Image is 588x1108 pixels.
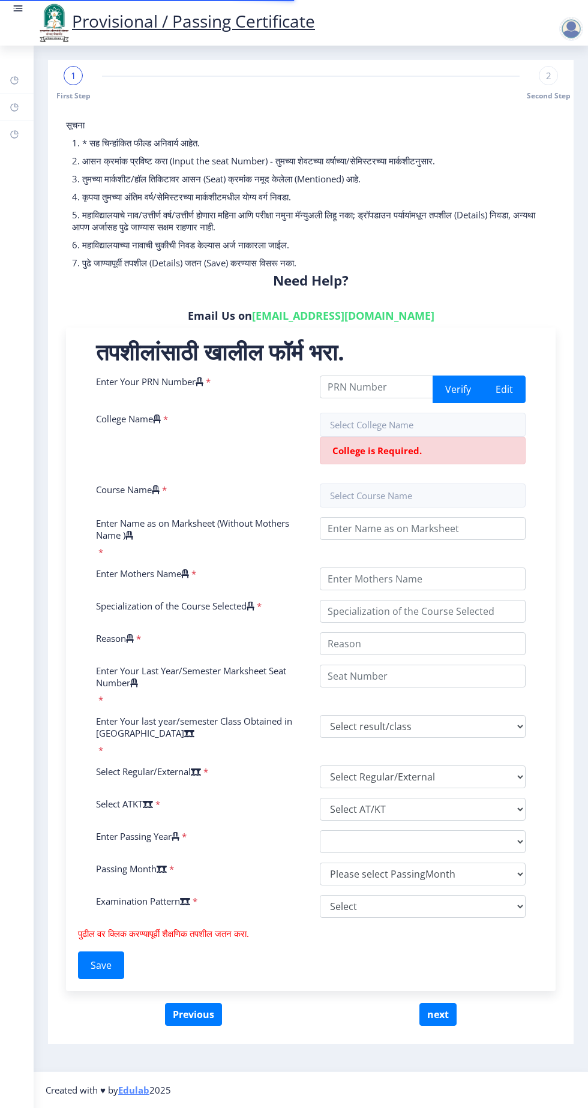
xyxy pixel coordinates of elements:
[433,376,484,403] button: Verify
[96,600,254,612] label: Specialization of the Course Selected
[36,10,315,32] a: Provisional / Passing Certificate
[320,567,526,590] input: Enter Mothers Name
[66,308,556,323] h6: Email Us on
[96,340,526,364] h2: तपशीलांसाठी खालील फॉर्म भरा.
[72,257,550,269] p: 7. पुढे जाण्यापूर्वी तपशील (Details) जतन (Save) करण्यास विसरू नका.
[96,863,167,875] label: Passing Month
[96,715,302,739] label: Enter Your last year/semester Class Obtained in [GEOGRAPHIC_DATA]
[96,413,161,425] label: College Name
[118,1084,149,1096] a: Edulab
[546,70,551,82] span: 2
[72,191,550,203] p: 4. कृपया तुमच्या अंतिम वर्ष/सेमिस्टरच्या मार्कशीटमधील योग्य वर्ग निवडा.
[46,1084,171,1096] span: Created with ♥ by 2025
[72,173,550,185] p: 3. तुमच्या मार्कशीट/हॉल तिकिटावर आसन (Seat) क्रमांक नमूद केलेला (Mentioned) आहे.
[273,271,349,290] b: Need Help?
[527,91,571,101] span: Second Step
[96,895,190,907] label: Examination Pattern
[320,484,526,508] input: Select Course Name
[252,308,434,323] a: [EMAIL_ADDRESS][DOMAIN_NAME]
[78,951,124,979] button: Save
[96,567,189,579] label: Enter Mothers Name
[56,91,91,101] span: First Step
[36,2,72,43] img: logo
[96,665,302,689] label: Enter Your Last Year/Semester Marksheet Seat Number
[96,376,203,388] label: Enter Your PRN Number
[72,137,550,149] p: 1. * सह चिन्हांकित फील्ड अनिवार्य आहेत.
[320,376,433,398] input: PRN Number
[96,830,179,842] label: Enter Passing Year
[96,798,153,810] label: Select ATKT
[165,1003,222,1026] button: Previous
[96,517,302,541] label: Enter Name as on Marksheet (Without Mothers Name )
[320,665,526,687] input: Seat Number
[320,413,526,437] input: Select College Name
[72,209,550,233] p: 5. महाविद्यालयाचे नाव/उत्तीर्ण वर्ष/उत्तीर्ण होणारा महिना आणि परीक्षा नमुना मॅन्युअली लिहू नका; ड...
[66,119,85,131] span: सूचना
[483,376,526,403] button: Edit
[72,155,550,167] p: 2. आसन क्रमांक प्रविष्ट करा (Input the seat Number) - तुमच्या शेवटच्या वर्षाच्या/सेमिस्टरच्या मार...
[320,517,526,540] input: Enter Name as on Marksheet
[72,239,550,251] p: 6. महाविद्यालयाच्या नावाची चुकीची निवड केल्यास अर्ज नाकारला जाईल.
[96,765,201,777] label: Select Regular/External
[320,600,526,623] input: Specialization of the Course Selected
[320,632,526,655] input: Reason
[78,927,249,939] span: पुढील वर क्लिक करण्यापूर्वी शैक्षणिक तपशील जतन करा.
[96,632,134,644] label: Reason
[332,445,422,457] span: College is Required.
[96,484,160,496] label: Course Name
[71,70,76,82] span: 1
[419,1003,457,1026] button: next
